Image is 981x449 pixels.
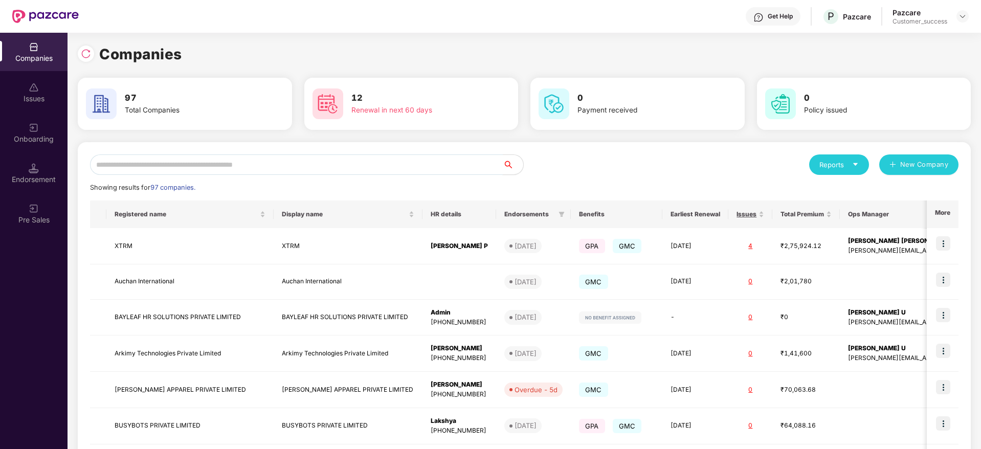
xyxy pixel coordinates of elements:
div: [DATE] [515,420,537,431]
div: 0 [737,349,764,358]
img: icon [936,380,950,394]
img: svg+xml;base64,PHN2ZyBpZD0iSXNzdWVzX2Rpc2FibGVkIiB4bWxucz0iaHR0cDovL3d3dy53My5vcmcvMjAwMC9zdmciIH... [29,82,39,93]
td: [DATE] [662,335,728,372]
span: GMC [579,383,608,397]
span: GPA [579,419,605,433]
td: Auchan International [106,264,274,300]
h1: Companies [99,43,182,65]
div: ₹2,01,780 [781,277,832,286]
div: [PERSON_NAME] [431,380,488,390]
th: Earliest Renewal [662,200,728,228]
div: ₹1,41,600 [781,349,832,358]
div: ₹2,75,924.12 [781,241,832,251]
span: Display name [282,210,407,218]
div: [PHONE_NUMBER] [431,318,488,327]
div: 0 [737,312,764,322]
th: Issues [728,200,772,228]
div: [PERSON_NAME] [431,344,488,353]
img: icon [936,273,950,287]
div: [DATE] [515,312,537,322]
td: [DATE] [662,264,728,300]
img: svg+xml;base64,PHN2ZyB4bWxucz0iaHR0cDovL3d3dy53My5vcmcvMjAwMC9zdmciIHdpZHRoPSI2MCIgaGVpZ2h0PSI2MC... [86,88,117,119]
div: [DATE] [515,241,537,251]
img: svg+xml;base64,PHN2ZyB4bWxucz0iaHR0cDovL3d3dy53My5vcmcvMjAwMC9zdmciIHdpZHRoPSI2MCIgaGVpZ2h0PSI2MC... [765,88,796,119]
span: filter [559,211,565,217]
img: icon [936,236,950,251]
td: Auchan International [274,264,422,300]
img: svg+xml;base64,PHN2ZyB4bWxucz0iaHR0cDovL3d3dy53My5vcmcvMjAwMC9zdmciIHdpZHRoPSIxMjIiIGhlaWdodD0iMj... [579,311,641,324]
div: [PHONE_NUMBER] [431,426,488,436]
span: Total Premium [781,210,824,218]
td: Arkimy Technologies Private Limited [274,335,422,372]
div: 0 [737,385,764,395]
img: svg+xml;base64,PHN2ZyB4bWxucz0iaHR0cDovL3d3dy53My5vcmcvMjAwMC9zdmciIHdpZHRoPSI2MCIgaGVpZ2h0PSI2MC... [313,88,343,119]
div: [PHONE_NUMBER] [431,353,488,363]
button: plusNew Company [879,154,958,175]
th: More [927,200,958,228]
div: Admin [431,308,488,318]
td: [DATE] [662,372,728,408]
img: svg+xml;base64,PHN2ZyBpZD0iQ29tcGFuaWVzIiB4bWxucz0iaHR0cDovL3d3dy53My5vcmcvMjAwMC9zdmciIHdpZHRoPS... [29,42,39,52]
div: 0 [737,277,764,286]
h3: 0 [577,92,706,105]
div: 0 [737,421,764,431]
span: Issues [737,210,756,218]
span: Endorsements [504,210,554,218]
img: svg+xml;base64,PHN2ZyB3aWR0aD0iMTQuNSIgaGVpZ2h0PSIxNC41IiB2aWV3Qm94PSIwIDAgMTYgMTYiIGZpbGw9Im5vbm... [29,163,39,173]
span: P [828,10,834,23]
img: svg+xml;base64,PHN2ZyB3aWR0aD0iMjAiIGhlaWdodD0iMjAiIHZpZXdCb3g9IjAgMCAyMCAyMCIgZmlsbD0ibm9uZSIgeG... [29,204,39,214]
h3: 0 [804,92,933,105]
span: Showing results for [90,184,195,191]
img: svg+xml;base64,PHN2ZyBpZD0iSGVscC0zMngzMiIgeG1sbnM9Imh0dHA6Ly93d3cudzMub3JnLzIwMDAvc3ZnIiB3aWR0aD... [753,12,764,23]
td: - [662,300,728,336]
h3: 12 [351,92,480,105]
div: ₹64,088.16 [781,421,832,431]
th: Benefits [571,200,662,228]
div: ₹70,063.68 [781,385,832,395]
h3: 97 [125,92,254,105]
div: Lakshya [431,416,488,426]
td: [PERSON_NAME] APPAREL PRIVATE LIMITED [274,372,422,408]
th: HR details [422,200,496,228]
div: [DATE] [515,277,537,287]
span: New Company [900,160,949,170]
span: plus [889,161,896,169]
td: BAYLEAF HR SOLUTIONS PRIVATE LIMITED [274,300,422,336]
img: icon [936,308,950,322]
td: BUSYBOTS PRIVATE LIMITED [274,408,422,444]
td: BUSYBOTS PRIVATE LIMITED [106,408,274,444]
div: ₹0 [781,312,832,322]
td: [PERSON_NAME] APPAREL PRIVATE LIMITED [106,372,274,408]
img: svg+xml;base64,PHN2ZyBpZD0iUmVsb2FkLTMyeDMyIiB4bWxucz0iaHR0cDovL3d3dy53My5vcmcvMjAwMC9zdmciIHdpZH... [81,49,91,59]
div: 4 [737,241,764,251]
button: search [502,154,524,175]
span: GMC [579,346,608,361]
td: Arkimy Technologies Private Limited [106,335,274,372]
span: Registered name [115,210,258,218]
img: svg+xml;base64,PHN2ZyBpZD0iRHJvcGRvd24tMzJ4MzIiIHhtbG5zPSJodHRwOi8vd3d3LnczLm9yZy8yMDAwL3N2ZyIgd2... [958,12,967,20]
div: [PHONE_NUMBER] [431,390,488,399]
div: Total Companies [125,105,254,116]
td: XTRM [274,228,422,264]
span: caret-down [852,161,859,168]
td: [DATE] [662,228,728,264]
img: New Pazcare Logo [12,10,79,23]
div: Reports [819,160,859,170]
div: [DATE] [515,348,537,358]
td: BAYLEAF HR SOLUTIONS PRIVATE LIMITED [106,300,274,336]
div: Customer_success [893,17,947,26]
th: Display name [274,200,422,228]
img: icon [936,416,950,431]
span: GMC [613,239,642,253]
div: Pazcare [893,8,947,17]
span: search [502,161,523,169]
span: GPA [579,239,605,253]
div: Overdue - 5d [515,385,558,395]
span: GMC [579,275,608,289]
div: Payment received [577,105,706,116]
th: Total Premium [772,200,840,228]
span: GMC [613,419,642,433]
span: filter [556,208,567,220]
img: icon [936,344,950,358]
div: [PERSON_NAME] P [431,241,488,251]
